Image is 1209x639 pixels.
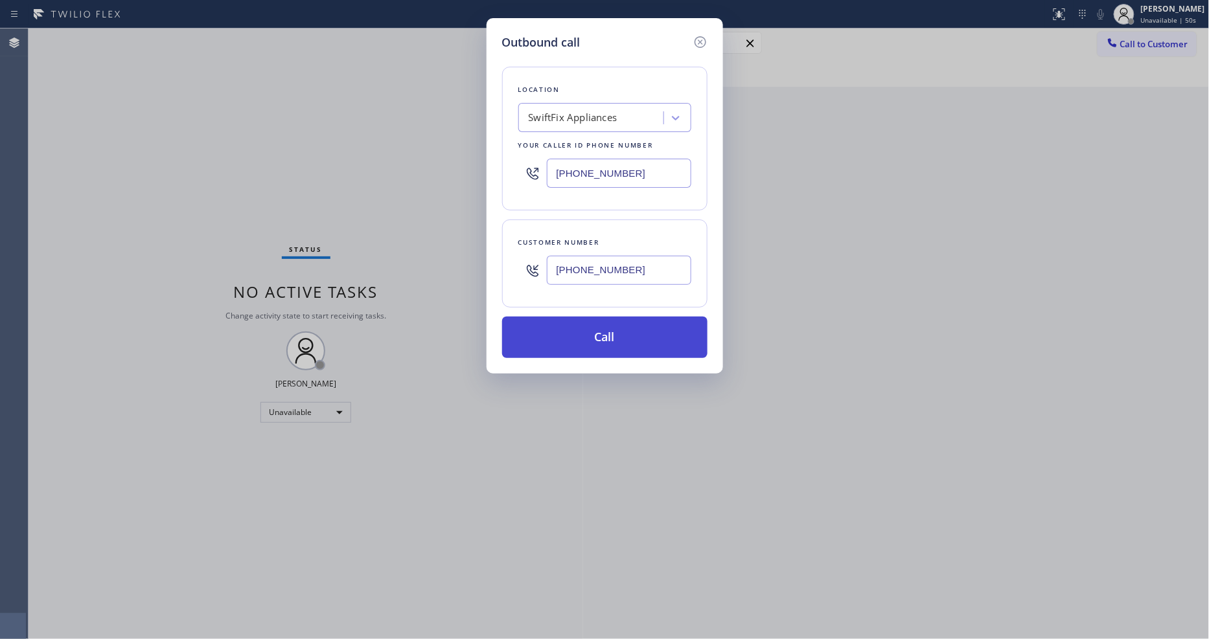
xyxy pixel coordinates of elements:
[547,256,691,285] input: (123) 456-7890
[518,83,691,96] div: Location
[502,317,708,358] button: Call
[529,111,617,126] div: SwiftFix Appliances
[518,139,691,152] div: Your caller id phone number
[547,159,691,188] input: (123) 456-7890
[518,236,691,249] div: Customer number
